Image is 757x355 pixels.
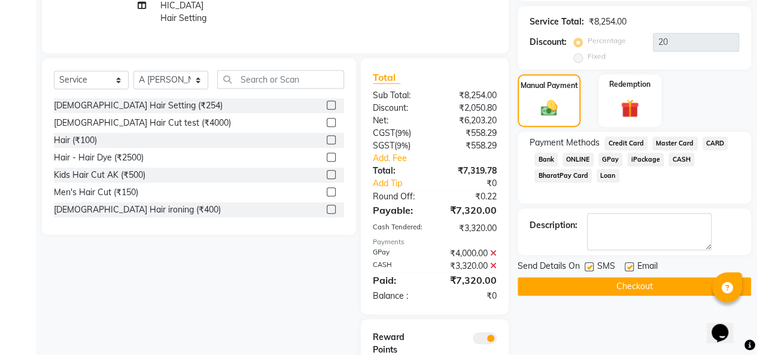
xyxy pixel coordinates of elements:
iframe: chat widget [707,307,745,343]
div: [DEMOGRAPHIC_DATA] Hair ironing (₹400) [54,204,221,216]
div: [DEMOGRAPHIC_DATA] Hair Cut test (₹4000) [54,117,231,129]
div: ₹4,000.00 [434,247,506,260]
span: BharatPay Card [534,169,592,183]
div: CASH [364,260,435,272]
div: ₹7,320.00 [434,273,506,287]
span: SMS [597,260,615,275]
img: _gift.svg [615,97,644,119]
div: Men's Hair Cut (₹150) [54,186,138,199]
img: _cash.svg [536,98,563,117]
span: ONLINE [563,153,594,166]
span: Total [373,71,400,84]
label: Fixed [588,51,606,62]
span: Loan [597,169,619,183]
div: ₹0 [446,177,506,190]
div: ₹7,319.78 [434,165,506,177]
div: Round Off: [364,190,435,203]
div: Paid: [364,273,435,287]
span: 9% [397,128,409,138]
label: Redemption [609,79,650,90]
div: Total: [364,165,435,177]
span: Bank [534,153,558,166]
div: ₹7,320.00 [434,203,506,217]
span: CASH [668,153,694,166]
a: Add Tip [364,177,446,190]
span: iPackage [627,153,664,166]
label: Manual Payment [521,80,578,91]
input: Search or Scan [217,70,344,89]
span: Email [637,260,658,275]
div: ( ) [364,127,435,139]
div: ₹8,254.00 [434,89,506,102]
div: Hair - Hair Dye (₹2500) [54,151,144,164]
div: [DEMOGRAPHIC_DATA] Hair Setting (₹254) [54,99,223,112]
span: Credit Card [604,136,647,150]
span: Master Card [652,136,698,150]
span: SGST [373,140,394,151]
a: Add. Fee [364,152,506,165]
div: ₹0 [434,290,506,302]
div: ₹2,050.80 [434,102,506,114]
div: ₹558.29 [434,139,506,152]
div: Cash Tendered: [364,222,435,235]
div: ( ) [364,139,435,152]
div: Sub Total: [364,89,435,102]
div: ₹0.22 [434,190,506,203]
div: Net: [364,114,435,127]
div: Balance : [364,290,435,302]
div: Payments [373,237,497,247]
div: ₹3,320.00 [434,222,506,235]
div: ₹558.29 [434,127,506,139]
span: 9% [397,141,408,150]
div: Discount: [364,102,435,114]
span: Payment Methods [530,136,600,149]
div: Hair (₹100) [54,134,97,147]
div: ₹8,254.00 [589,16,627,28]
span: Send Details On [518,260,580,275]
span: CARD [703,136,728,150]
div: Service Total: [530,16,584,28]
div: GPay [364,247,435,260]
div: ₹6,203.20 [434,114,506,127]
div: ₹3,320.00 [434,260,506,272]
div: Kids Hair Cut AK (₹500) [54,169,145,181]
span: CGST [373,128,395,138]
label: Percentage [588,35,626,46]
span: GPay [598,153,623,166]
div: Payable: [364,203,435,217]
button: Checkout [518,277,751,296]
div: Discount: [530,36,567,48]
div: Description: [530,219,577,232]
